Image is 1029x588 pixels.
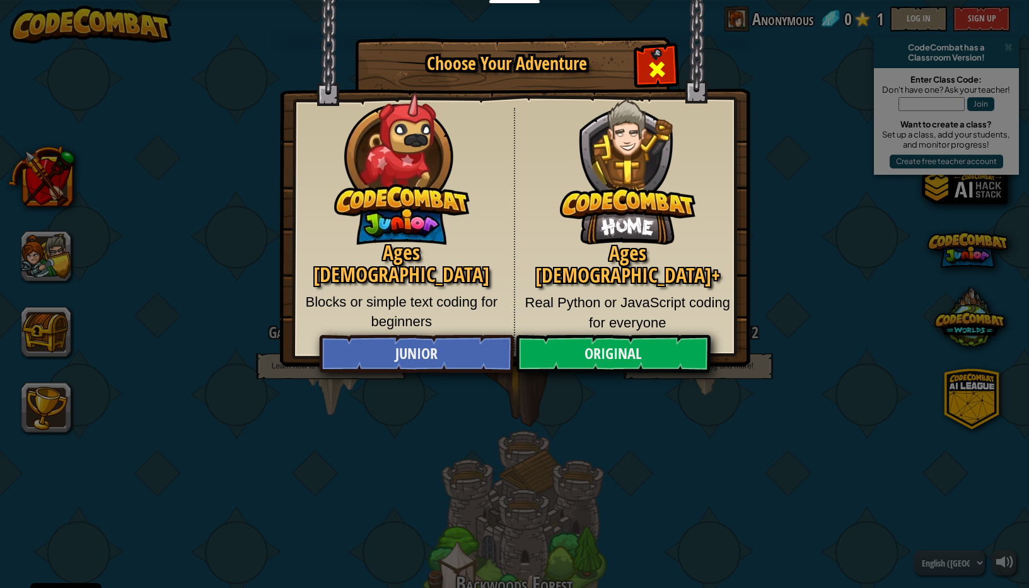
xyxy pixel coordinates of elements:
a: Original [516,335,710,373]
h1: Choose Your Adventure [378,54,636,74]
a: Junior [319,335,513,373]
img: CodeCombat Original hero character [560,79,695,245]
img: CodeCombat Junior hero character [334,84,470,245]
h2: Ages [DEMOGRAPHIC_DATA]+ [525,242,731,286]
div: Close modal [637,48,677,88]
p: Blocks or simple text coding for beginners [299,292,504,332]
h2: Ages [DEMOGRAPHIC_DATA] [299,242,504,286]
p: Real Python or JavaScript coding for everyone [525,293,731,332]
